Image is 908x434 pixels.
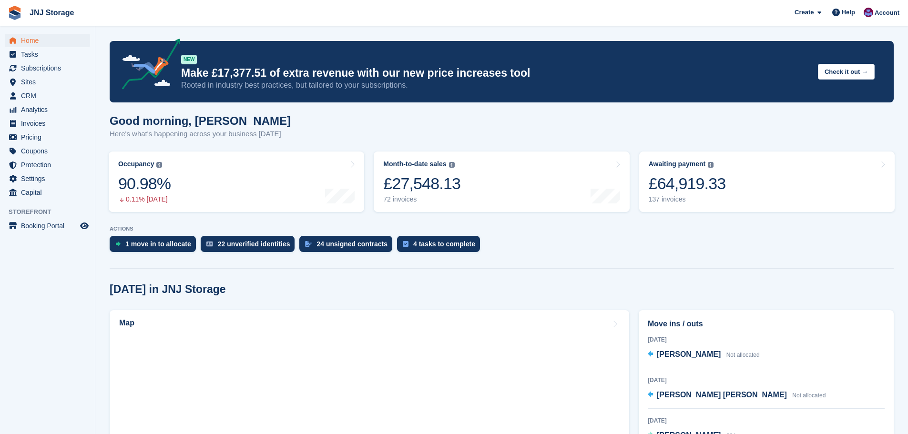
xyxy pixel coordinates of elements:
[181,80,810,91] p: Rooted in industry best practices, but tailored to your subscriptions.
[5,61,90,75] a: menu
[413,240,475,248] div: 4 tasks to complete
[5,172,90,185] a: menu
[21,61,78,75] span: Subscriptions
[110,283,226,296] h2: [DATE] in JNJ Storage
[648,335,885,344] div: [DATE]
[21,103,78,116] span: Analytics
[842,8,855,17] span: Help
[657,391,787,399] span: [PERSON_NAME] [PERSON_NAME]
[5,103,90,116] a: menu
[403,241,408,247] img: task-75834270c22a3079a89374b754ae025e5fb1db73e45f91037f5363f120a921f8.svg
[5,131,90,144] a: menu
[726,352,760,358] span: Not allocated
[181,55,197,64] div: NEW
[21,34,78,47] span: Home
[383,195,460,203] div: 72 invoices
[648,349,760,361] a: [PERSON_NAME] Not allocated
[648,416,885,425] div: [DATE]
[648,376,885,384] div: [DATE]
[118,174,171,193] div: 90.98%
[649,174,726,193] div: £64,919.33
[21,75,78,89] span: Sites
[110,129,291,140] p: Here's what's happening across your business [DATE]
[649,195,726,203] div: 137 invoices
[21,172,78,185] span: Settings
[21,158,78,172] span: Protection
[383,160,446,168] div: Month-to-date sales
[21,89,78,102] span: CRM
[118,195,171,203] div: 0.11% [DATE]
[305,241,312,247] img: contract_signature_icon-13c848040528278c33f63329250d36e43548de30e8caae1d1a13099fd9432cc5.svg
[649,160,706,168] div: Awaiting payment
[119,319,134,327] h2: Map
[449,162,455,168] img: icon-info-grey-7440780725fd019a000dd9b08b2336e03edf1995a4989e88bcd33f0948082b44.svg
[648,389,826,402] a: [PERSON_NAME] [PERSON_NAME] Not allocated
[299,236,397,257] a: 24 unsigned contracts
[109,151,364,212] a: Occupancy 90.98% 0.11% [DATE]
[201,236,300,257] a: 22 unverified identities
[5,117,90,130] a: menu
[110,226,894,232] p: ACTIONS
[21,131,78,144] span: Pricing
[818,64,875,80] button: Check it out →
[21,144,78,158] span: Coupons
[218,240,290,248] div: 22 unverified identities
[648,318,885,330] h2: Move ins / outs
[5,219,90,232] a: menu
[316,240,388,248] div: 24 unsigned contracts
[9,207,95,217] span: Storefront
[864,8,873,17] img: Jonathan Scrase
[374,151,629,212] a: Month-to-date sales £27,548.13 72 invoices
[21,48,78,61] span: Tasks
[125,240,191,248] div: 1 move in to allocate
[21,219,78,232] span: Booking Portal
[114,39,181,93] img: price-adjustments-announcement-icon-8257ccfd72463d97f412b2fc003d46551f7dbcb40ab6d574587a9cd5c0d94...
[115,241,121,247] img: move_ins_to_allocate_icon-fdf77a2bb77ea45bf5b3d319d69a93e2d87916cf1d5bf7949dd705db3b84f3ca.svg
[5,89,90,102] a: menu
[5,186,90,199] a: menu
[383,174,460,193] div: £27,548.13
[156,162,162,168] img: icon-info-grey-7440780725fd019a000dd9b08b2336e03edf1995a4989e88bcd33f0948082b44.svg
[181,66,810,80] p: Make £17,377.51 of extra revenue with our new price increases tool
[21,186,78,199] span: Capital
[110,114,291,127] h1: Good morning, [PERSON_NAME]
[8,6,22,20] img: stora-icon-8386f47178a22dfd0bd8f6a31ec36ba5ce8667c1dd55bd0f319d3a0aa187defe.svg
[5,158,90,172] a: menu
[657,350,721,358] span: [PERSON_NAME]
[639,151,895,212] a: Awaiting payment £64,919.33 137 invoices
[795,8,814,17] span: Create
[5,48,90,61] a: menu
[79,220,90,232] a: Preview store
[5,144,90,158] a: menu
[792,392,826,399] span: Not allocated
[21,117,78,130] span: Invoices
[118,160,154,168] div: Occupancy
[5,75,90,89] a: menu
[5,34,90,47] a: menu
[708,162,714,168] img: icon-info-grey-7440780725fd019a000dd9b08b2336e03edf1995a4989e88bcd33f0948082b44.svg
[110,236,201,257] a: 1 move in to allocate
[26,5,78,20] a: JNJ Storage
[206,241,213,247] img: verify_identity-adf6edd0f0f0b5bbfe63781bf79b02c33cf7c696d77639b501bdc392416b5a36.svg
[397,236,485,257] a: 4 tasks to complete
[875,8,899,18] span: Account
